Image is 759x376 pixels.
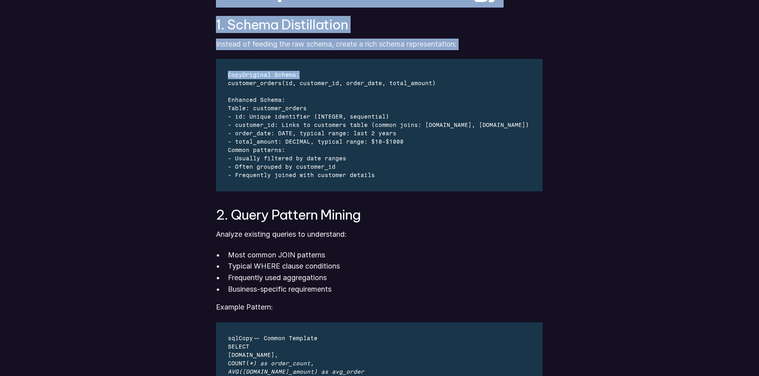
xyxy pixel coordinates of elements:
[228,272,543,284] p: Frequently used aggregations
[249,360,314,367] span: *) as order_count,
[228,154,530,163] div: - Usually filtered by date ranges
[228,113,530,121] div: - id: Unique identifier (INTEGER, sequential)
[228,138,530,146] div: - total_amount: DECIMAL, typical range: $10-$1000
[228,96,530,104] div: Enhanced Schema:
[216,39,543,50] p: Instead of feeding the raw schema, create a rich schema representation:
[228,129,530,138] div: - order_date: DATE, typical range: last 2 years
[216,207,543,222] h3: 2. Query Pattern Mining
[228,334,415,343] div: sqlCopy-- Common Template
[228,171,530,179] div: - Frequently joined with customer details
[228,79,530,88] div: customer_orders(id, customer_id, order_date, total_amount)
[228,284,543,295] p: Business-specific requirements
[228,368,364,375] span: AVG([DOMAIN_NAME]_amount) as avg_order
[216,302,543,313] p: Example Pattern:
[228,351,415,359] div: [DOMAIN_NAME],
[228,121,530,129] div: - customer_id: Links to customers table (common joins: [DOMAIN_NAME], [DOMAIN_NAME])
[216,229,543,240] p: Analyze existing queries to understand:
[228,163,530,171] div: - Often grouped by customer_id
[216,17,543,32] h3: 1. Schema Distillation
[228,249,543,261] p: Most common JOIN patterns
[216,59,542,191] div: Code Editor for example.md
[228,343,415,351] div: SELECT
[228,71,530,79] div: CopyOriginal Schema:
[228,261,543,272] p: Typical WHERE clause conditions
[228,359,415,368] div: COUNT(
[228,104,530,113] div: Table: customer_orders
[228,146,530,154] div: Common patterns:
